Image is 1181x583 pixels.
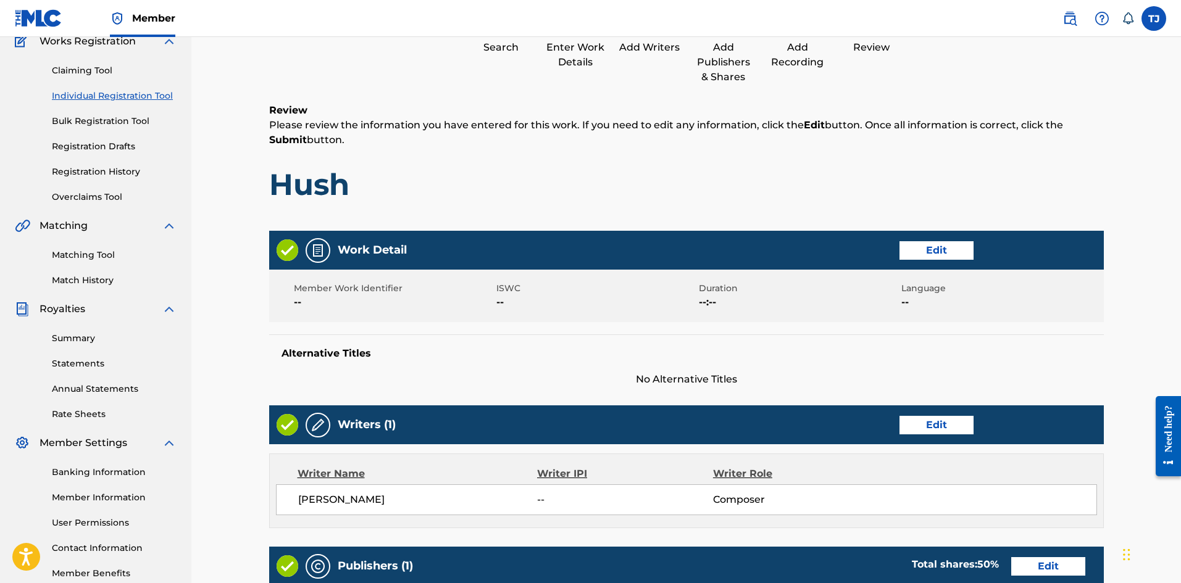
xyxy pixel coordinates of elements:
[804,119,825,131] strong: Edit
[767,40,828,70] div: Add Recording
[52,542,177,555] a: Contact Information
[52,191,177,204] a: Overclaims Tool
[282,347,1091,360] h5: Alternative Titles
[269,372,1104,387] span: No Alternative Titles
[52,332,177,345] a: Summary
[269,134,307,146] strong: Submit
[338,243,407,257] h5: Work Detail
[496,295,696,310] span: --
[311,243,325,258] img: Work Detail
[537,492,712,507] span: --
[162,34,177,49] img: expand
[545,40,606,70] div: Enter Work Details
[277,239,298,261] img: Valid
[52,89,177,102] a: Individual Registration Tool
[1095,11,1109,26] img: help
[15,9,62,27] img: MLC Logo
[713,466,873,481] div: Writer Role
[15,34,31,49] img: Works Registration
[496,282,696,295] span: ISWC
[619,40,680,55] div: Add Writers
[1123,536,1130,573] div: Drag
[162,302,177,316] img: expand
[298,492,538,507] span: [PERSON_NAME]
[699,282,898,295] span: Duration
[912,557,999,572] div: Total shares:
[841,40,903,55] div: Review
[52,249,177,262] a: Matching Tool
[294,282,493,295] span: Member Work Identifier
[52,382,177,395] a: Annual Statements
[52,115,177,128] a: Bulk Registration Tool
[15,218,30,233] img: Matching
[1122,12,1134,25] div: Notifications
[52,357,177,370] a: Statements
[338,559,413,573] h5: Publishers (1)
[132,11,175,25] span: Member
[298,466,538,481] div: Writer Name
[277,414,298,436] img: Valid
[977,558,999,570] span: 50 %
[713,492,873,507] span: Composer
[15,302,30,316] img: Royalties
[899,416,974,434] button: Edit
[15,436,30,450] img: Member Settings
[52,491,177,504] a: Member Information
[294,295,493,310] span: --
[162,218,177,233] img: expand
[52,466,177,479] a: Banking Information
[537,466,713,481] div: Writer IPI
[40,302,85,316] span: Royalties
[269,103,1104,118] h6: Review
[52,165,177,178] a: Registration History
[277,555,298,577] img: Valid
[693,40,754,85] div: Add Publishers & Shares
[338,418,396,432] h5: Writers (1)
[52,408,177,421] a: Rate Sheets
[52,140,177,153] a: Registration Drafts
[1062,11,1077,26] img: search
[1058,6,1082,31] a: Public Search
[311,418,325,432] img: Writers
[1011,557,1085,576] button: Edit
[899,241,974,260] button: Edit
[901,282,1101,295] span: Language
[52,516,177,529] a: User Permissions
[311,559,325,574] img: Publishers
[1090,6,1114,31] div: Help
[1141,6,1166,31] div: User Menu
[162,436,177,450] img: expand
[52,64,177,77] a: Claiming Tool
[1119,524,1181,583] iframe: Chat Widget
[110,11,125,26] img: Top Rightsholder
[470,40,532,55] div: Search
[269,118,1104,147] p: Please review the information you have entered for this work. If you need to edit any information...
[40,218,88,233] span: Matching
[40,34,136,49] span: Works Registration
[52,567,177,580] a: Member Benefits
[699,295,898,310] span: --:--
[52,274,177,287] a: Match History
[901,295,1101,310] span: --
[40,436,127,450] span: Member Settings
[1146,387,1181,486] iframe: Resource Center
[269,166,1104,203] h1: Hush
